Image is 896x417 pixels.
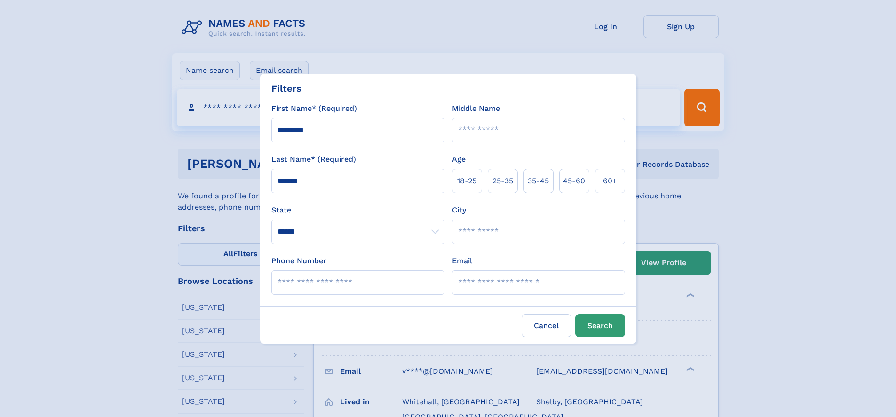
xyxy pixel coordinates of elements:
[457,175,476,187] span: 18‑25
[452,103,500,114] label: Middle Name
[603,175,617,187] span: 60+
[452,255,472,267] label: Email
[271,154,356,165] label: Last Name* (Required)
[271,255,326,267] label: Phone Number
[271,103,357,114] label: First Name* (Required)
[452,205,466,216] label: City
[522,314,571,337] label: Cancel
[452,154,466,165] label: Age
[563,175,585,187] span: 45‑60
[492,175,513,187] span: 25‑35
[271,81,301,95] div: Filters
[271,205,444,216] label: State
[575,314,625,337] button: Search
[528,175,549,187] span: 35‑45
